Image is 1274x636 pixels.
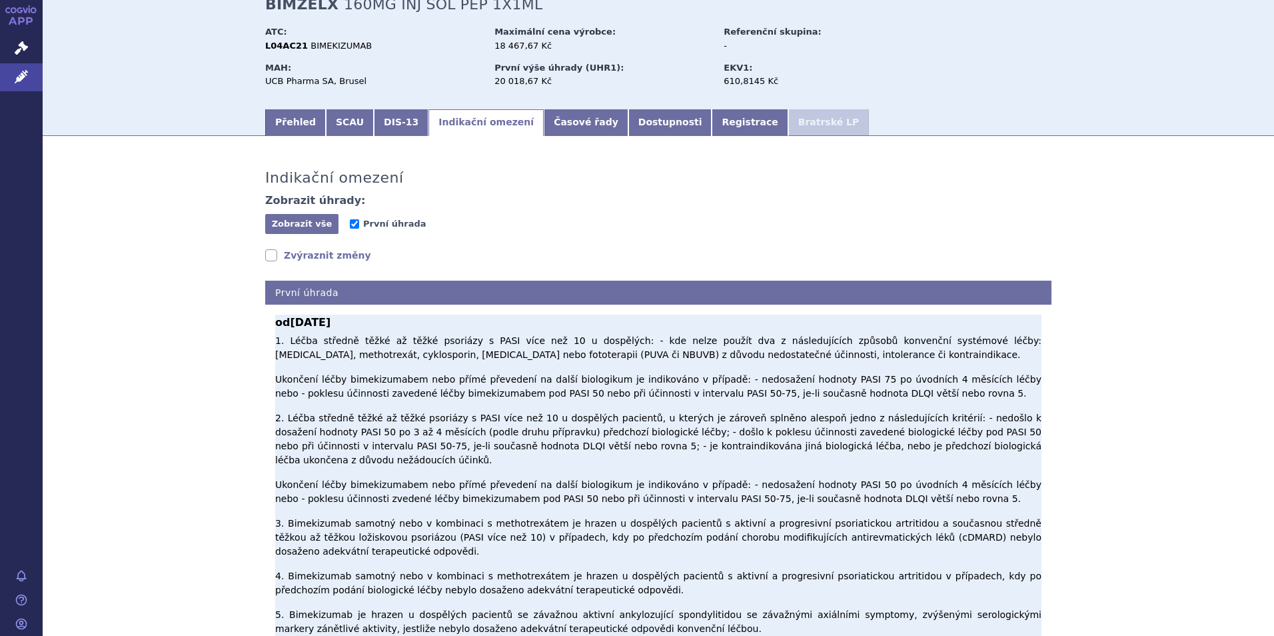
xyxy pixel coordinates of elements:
a: Dostupnosti [628,109,712,136]
strong: První výše úhrady (UHR1): [494,63,624,73]
strong: L04AC21 [265,41,308,51]
b: od [275,315,1041,331]
h4: První úhrada [265,281,1051,305]
h4: Zobrazit úhrady: [265,194,366,207]
a: Indikační omezení [428,109,544,136]
a: Registrace [712,109,788,136]
div: 20 018,67 Kč [494,75,711,87]
div: 610,8145 Kč [724,75,874,87]
div: UCB Pharma SA, Brusel [265,75,482,87]
div: - [724,40,874,52]
a: SCAU [326,109,374,136]
button: Zobrazit vše [265,214,338,234]
span: Zobrazit vše [272,219,332,229]
div: 18 467,67 Kč [494,40,711,52]
strong: MAH: [265,63,291,73]
a: Zvýraznit změny [265,249,371,262]
strong: Maximální cena výrobce: [494,27,616,37]
a: Časové řady [544,109,628,136]
span: První úhrada [363,219,426,229]
a: DIS-13 [374,109,428,136]
p: 1. Léčba středně těžké až těžké psoriázy s PASI více než 10 u dospělých: - kde nelze použít dva z... [275,334,1041,636]
input: První úhrada [350,219,359,229]
strong: ATC: [265,27,287,37]
span: BIMEKIZUMAB [311,41,372,51]
h3: Indikační omezení [265,169,404,187]
strong: Referenční skupina: [724,27,821,37]
strong: EKV1: [724,63,752,73]
span: [DATE] [290,316,330,329]
a: Přehled [265,109,326,136]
